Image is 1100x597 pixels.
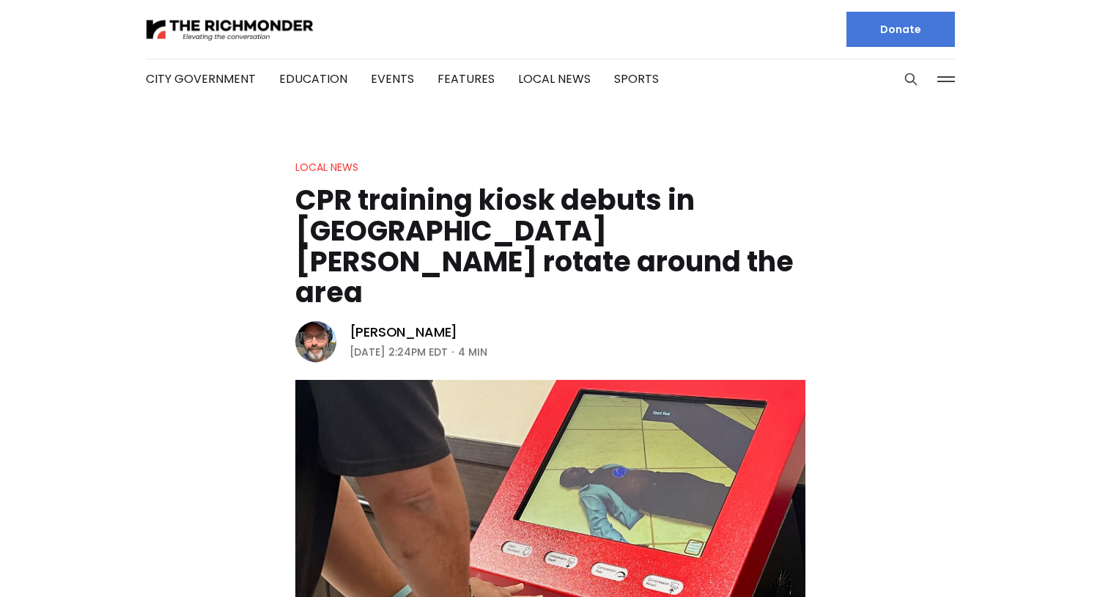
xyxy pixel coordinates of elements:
[846,12,955,47] a: Donate
[518,70,591,87] a: Local News
[146,70,256,87] a: City Government
[295,185,805,308] h1: CPR training kiosk debuts in [GEOGRAPHIC_DATA][PERSON_NAME] rotate around the area
[350,323,458,341] a: [PERSON_NAME]
[614,70,659,87] a: Sports
[371,70,414,87] a: Events
[350,343,448,361] time: [DATE] 2:24PM EDT
[295,321,336,362] img: Ian Stewart
[279,70,347,87] a: Education
[146,17,314,43] img: The Richmonder
[900,68,922,90] button: Search this site
[458,343,487,361] span: 4 min
[295,160,358,175] a: Local News
[438,70,495,87] a: Features
[975,525,1100,597] iframe: portal-trigger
